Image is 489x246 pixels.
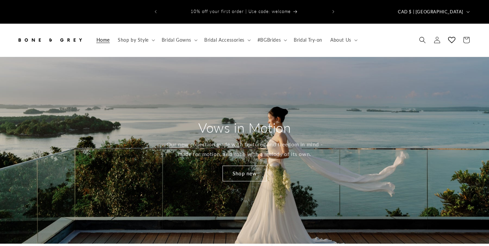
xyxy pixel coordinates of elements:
span: Bridal Try-on [294,37,322,43]
span: Bridal Accessories [204,37,244,43]
span: Shop by Style [118,37,149,43]
summary: #BGBrides [253,33,290,47]
summary: Search [415,33,430,47]
summary: About Us [326,33,360,47]
summary: Bridal Accessories [200,33,253,47]
summary: Bridal Gowns [158,33,200,47]
h2: Vows in Motion [198,119,291,136]
span: Home [96,37,110,43]
span: #BGBrides [257,37,281,43]
a: Shop new [223,166,267,181]
button: Next announcement [326,5,341,18]
a: Bone and Grey Bridal [14,30,86,50]
img: Bone and Grey Bridal [17,33,83,47]
a: Bridal Try-on [290,33,326,47]
span: Bridal Gowns [162,37,191,43]
button: Previous announcement [148,5,163,18]
summary: Shop by Style [114,33,158,47]
button: CAD $ | [GEOGRAPHIC_DATA] [394,5,472,18]
a: Home [92,33,114,47]
span: CAD $ | [GEOGRAPHIC_DATA] [398,9,463,15]
span: 10% off your first order | Use code: welcome [191,9,291,14]
p: Our new collection made with textures and freedom in mind - made for motion, and each with a melo... [166,140,324,159]
span: About Us [330,37,351,43]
